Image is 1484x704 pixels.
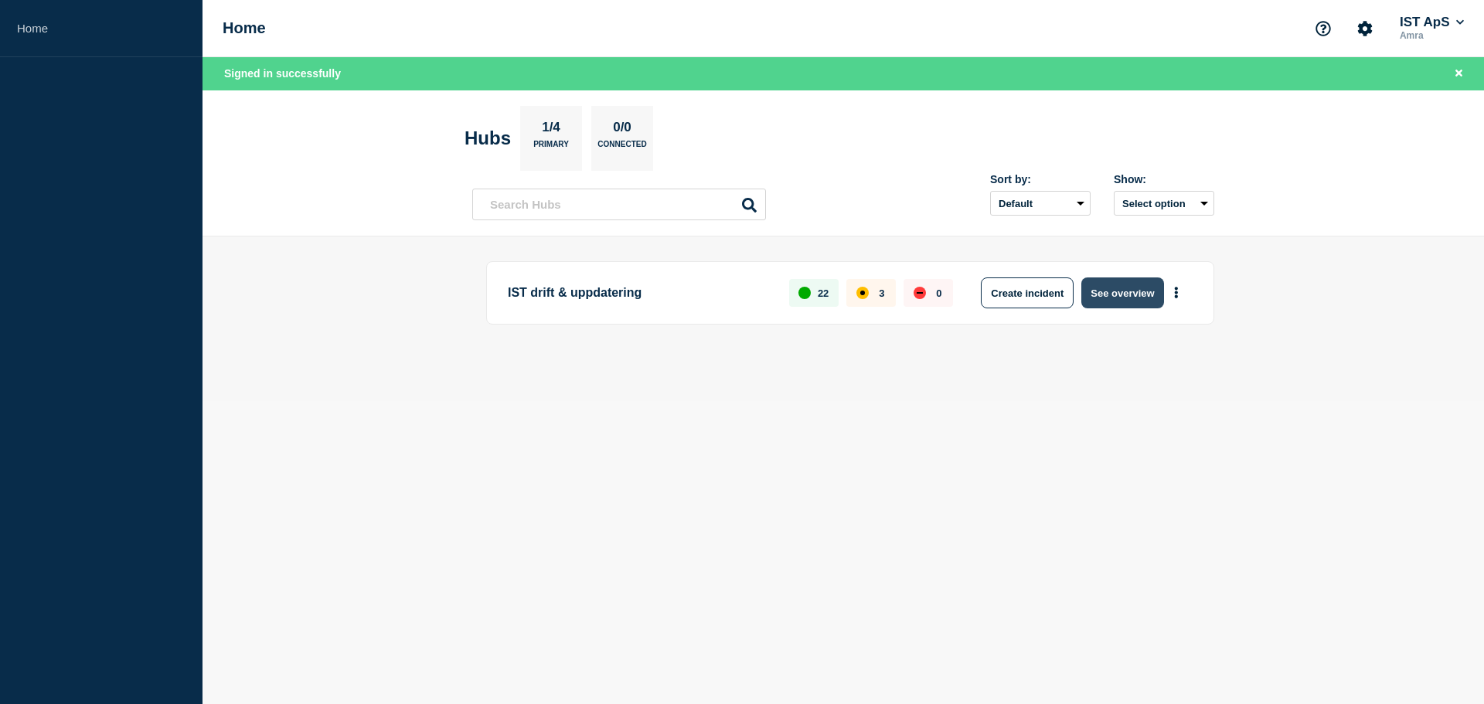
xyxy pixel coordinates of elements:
[1166,279,1186,308] button: More actions
[1307,12,1339,45] button: Support
[990,191,1091,216] select: Sort by
[223,19,266,37] h1: Home
[536,120,567,140] p: 1/4
[597,140,646,156] p: Connected
[465,128,511,149] h2: Hubs
[914,287,926,299] div: down
[1114,173,1214,185] div: Show:
[472,189,766,220] input: Search Hubs
[856,287,869,299] div: affected
[1081,277,1163,308] button: See overview
[936,287,941,299] p: 0
[798,287,811,299] div: up
[1449,65,1469,83] button: Close banner
[608,120,638,140] p: 0/0
[224,67,341,80] span: Signed in successfully
[1114,191,1214,216] button: Select option
[1397,30,1467,41] p: Amra
[879,287,884,299] p: 3
[533,140,569,156] p: Primary
[1349,12,1381,45] button: Account settings
[508,277,771,308] p: IST drift & uppdatering
[818,287,829,299] p: 22
[981,277,1074,308] button: Create incident
[1397,15,1467,30] button: IST ApS
[990,173,1091,185] div: Sort by:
